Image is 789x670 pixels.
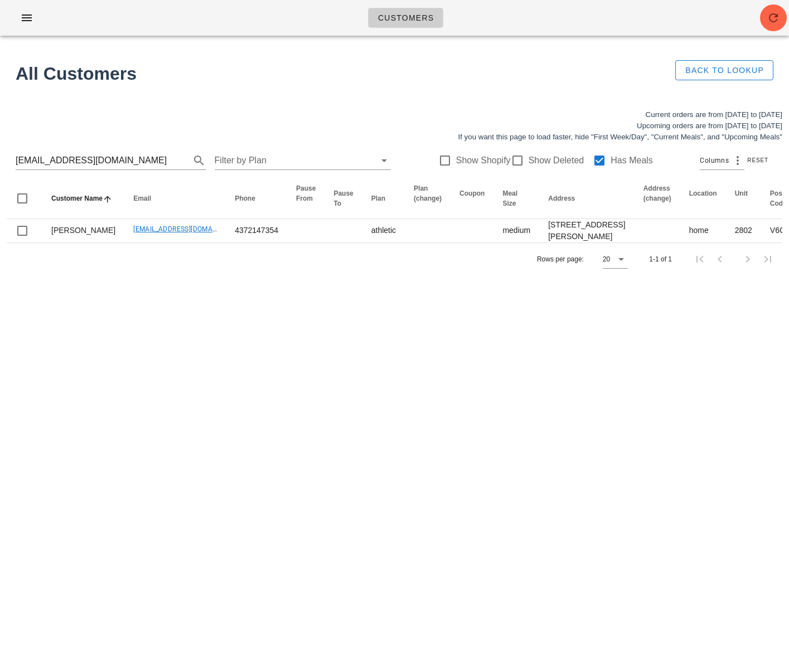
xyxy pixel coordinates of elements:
[611,155,653,166] label: Has Meals
[459,190,485,197] span: Coupon
[362,219,405,242] td: athletic
[456,155,511,166] label: Show Shopify
[333,190,353,207] span: Pause To
[529,155,584,166] label: Show Deleted
[414,185,442,202] span: Plan (change)
[368,8,444,28] a: Customers
[744,155,773,166] button: Reset
[726,178,761,219] th: Unit: Not sorted. Activate to sort ascending.
[680,219,726,242] td: home
[226,219,287,242] td: 4372147354
[537,243,628,275] div: Rows per page:
[215,152,391,169] div: Filter by Plan
[451,178,493,219] th: Coupon: Not sorted. Activate to sort ascending.
[680,178,726,219] th: Location: Not sorted. Activate to sort ascending.
[362,178,405,219] th: Plan: Not sorted. Activate to sort ascending.
[770,190,787,207] span: Post Code
[643,185,671,202] span: Address (change)
[371,195,385,202] span: Plan
[493,219,539,242] td: medium
[296,185,316,202] span: Pause From
[42,219,124,242] td: [PERSON_NAME]
[735,190,748,197] span: Unit
[325,178,362,219] th: Pause To: Not sorted. Activate to sort ascending.
[493,178,539,219] th: Meal Size: Not sorted. Activate to sort ascending.
[51,195,103,202] span: Customer Name
[548,195,575,202] span: Address
[726,219,761,242] td: 2802
[287,178,325,219] th: Pause From: Not sorted. Activate to sort ascending.
[649,254,672,264] div: 1-1 of 1
[675,60,773,80] button: Back to Lookup
[42,178,124,219] th: Customer Name: Sorted ascending. Activate to sort descending.
[16,60,645,87] h1: All Customers
[405,178,451,219] th: Plan (change): Not sorted. Activate to sort ascending.
[133,225,244,233] a: [EMAIL_ADDRESS][DOMAIN_NAME]
[689,190,717,197] span: Location
[539,178,634,219] th: Address: Not sorted. Activate to sort ascending.
[226,178,287,219] th: Phone: Not sorted. Activate to sort ascending.
[502,190,517,207] span: Meal Size
[124,178,226,219] th: Email: Not sorted. Activate to sort ascending.
[685,66,764,75] span: Back to Lookup
[747,157,768,163] span: Reset
[603,254,610,264] div: 20
[235,195,255,202] span: Phone
[700,155,729,166] span: Columns
[700,152,744,169] div: Columns
[635,178,680,219] th: Address (change): Not sorted. Activate to sort ascending.
[133,195,151,202] span: Email
[603,250,628,268] div: 20Rows per page:
[377,13,434,22] span: Customers
[539,219,634,242] td: [STREET_ADDRESS][PERSON_NAME]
